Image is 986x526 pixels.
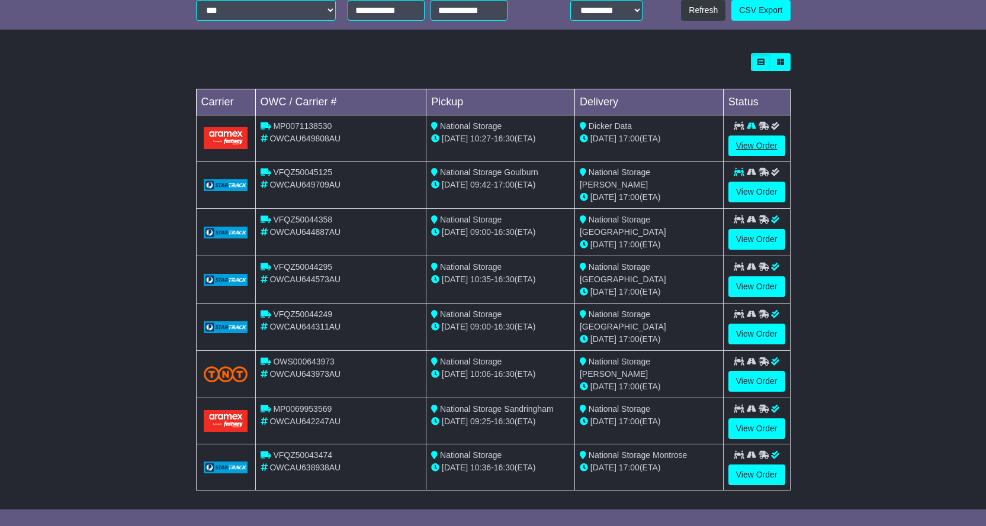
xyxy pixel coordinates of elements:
span: 09:25 [470,417,491,426]
span: 17:00 [619,240,640,249]
div: (ETA) [580,333,718,346]
span: National Storage [GEOGRAPHIC_DATA] [580,309,666,331]
span: MP0071138530 [273,121,332,131]
span: [DATE] [442,227,468,237]
img: Aramex.png [204,127,248,149]
span: National Storage Sandringham [440,404,553,414]
span: [DATE] [442,463,468,472]
span: 16:30 [494,322,515,331]
span: 09:00 [470,322,491,331]
span: [DATE] [590,417,616,426]
img: GetCarrierServiceLogo [204,227,248,238]
img: GetCarrierServiceLogo [204,274,248,286]
div: - (ETA) [431,415,570,428]
div: - (ETA) [431,321,570,333]
span: 16:30 [494,417,515,426]
img: GetCarrierServiceLogo [204,179,248,191]
span: National Storage [589,404,650,414]
span: National Storage [GEOGRAPHIC_DATA] [580,215,666,237]
div: - (ETA) [431,368,570,380]
a: View Order [728,464,785,485]
span: 10:36 [470,463,491,472]
span: National Storage [PERSON_NAME] [580,167,650,189]
div: (ETA) [580,415,718,428]
div: (ETA) [580,238,718,251]
span: National Storage [440,309,502,319]
span: 17:00 [494,180,515,189]
span: National Storage [440,357,502,366]
span: [DATE] [590,463,616,472]
span: National Storage [440,450,502,460]
span: 16:30 [494,275,515,284]
span: 16:30 [494,369,515,379]
span: [DATE] [590,134,616,143]
div: - (ETA) [431,133,570,145]
span: OWCAU649709AU [269,180,341,189]
span: 10:35 [470,275,491,284]
a: View Order [728,324,785,344]
a: View Order [728,182,785,202]
span: [DATE] [442,417,468,426]
span: 10:27 [470,134,491,143]
span: VFQZ50044249 [273,309,332,319]
span: 17:00 [619,382,640,391]
span: [DATE] [442,322,468,331]
span: OWS000643973 [273,357,335,366]
span: [DATE] [590,382,616,391]
span: OWCAU644311AU [269,322,341,331]
span: 16:30 [494,134,515,143]
img: TNT_Domestic.png [204,366,248,382]
a: View Order [728,135,785,156]
div: - (ETA) [431,226,570,238]
span: National Storage [GEOGRAPHIC_DATA] [580,262,666,284]
div: (ETA) [580,462,718,474]
img: GetCarrierServiceLogo [204,321,248,333]
span: [DATE] [442,369,468,379]
a: View Order [728,229,785,250]
img: GetCarrierServiceLogo [204,462,248,473]
a: View Order [728,371,785,392]
span: National Storage [PERSON_NAME] [580,357,650,379]
span: OWCAU638938AU [269,463,341,472]
span: 09:42 [470,180,491,189]
img: Aramex.png [204,410,248,432]
span: National Storage [440,215,502,224]
span: 17:00 [619,334,640,344]
span: [DATE] [590,240,616,249]
div: - (ETA) [431,462,570,474]
span: [DATE] [590,287,616,296]
span: 17:00 [619,417,640,426]
span: OWCAU649808AU [269,134,341,143]
a: View Order [728,276,785,297]
span: 17:00 [619,463,640,472]
div: - (ETA) [431,179,570,191]
div: (ETA) [580,191,718,204]
div: (ETA) [580,286,718,298]
span: Dicker Data [589,121,632,131]
td: OWC / Carrier # [255,89,426,115]
span: VFQZ50043474 [273,450,332,460]
td: Pickup [426,89,575,115]
span: [DATE] [590,334,616,344]
a: View Order [728,418,785,439]
span: OWCAU643973AU [269,369,341,379]
span: National Storage [440,262,502,272]
span: VFQZ50044358 [273,215,332,224]
span: OWCAU644887AU [269,227,341,237]
td: Carrier [196,89,255,115]
td: Status [723,89,790,115]
span: [DATE] [442,180,468,189]
span: [DATE] [442,134,468,143]
span: MP0069953569 [273,404,332,414]
span: 09:00 [470,227,491,237]
span: VFQZ50045125 [273,167,332,177]
div: - (ETA) [431,273,570,286]
div: (ETA) [580,133,718,145]
td: Delivery [574,89,723,115]
span: National Storage Goulburn [440,167,538,177]
div: (ETA) [580,380,718,393]
span: 17:00 [619,287,640,296]
span: 17:00 [619,134,640,143]
span: [DATE] [442,275,468,284]
span: National Storage [440,121,502,131]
